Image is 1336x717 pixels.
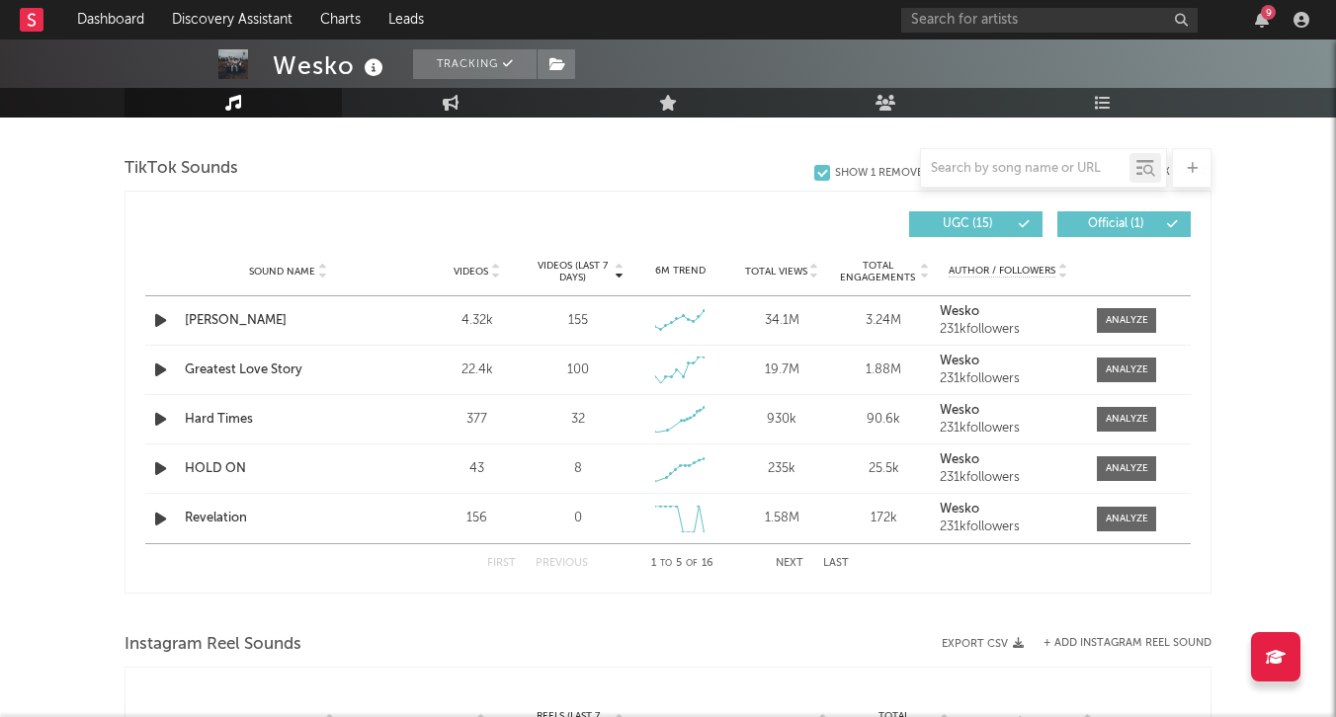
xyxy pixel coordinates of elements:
[909,211,1043,237] button: UGC(15)
[431,509,523,528] div: 156
[185,509,391,528] a: Revelation
[823,558,849,569] button: Last
[686,559,698,568] span: of
[185,311,391,331] a: [PERSON_NAME]
[736,459,828,479] div: 235k
[1024,638,1211,649] div: + Add Instagram Reel Sound
[431,360,523,380] div: 22.4k
[567,360,589,380] div: 100
[838,260,918,283] span: Total Engagements
[574,459,582,479] div: 8
[1044,638,1211,649] button: + Add Instagram Reel Sound
[901,8,1198,33] input: Search for artists
[571,410,585,430] div: 32
[533,260,613,283] span: Videos (last 7 days)
[922,218,1013,230] span: UGC ( 15 )
[536,558,588,569] button: Previous
[736,360,828,380] div: 19.7M
[940,453,1077,467] a: Wesko
[185,459,391,479] a: HOLD ON
[660,559,672,568] span: to
[1255,12,1269,28] button: 9
[249,266,315,278] span: Sound Name
[634,264,726,279] div: 6M Trend
[273,49,388,82] div: Wesko
[940,503,979,516] strong: Wesko
[185,410,391,430] a: Hard Times
[487,558,516,569] button: First
[940,355,1077,368] a: Wesko
[627,552,736,576] div: 1 5 16
[940,305,979,318] strong: Wesko
[431,311,523,331] div: 4.32k
[949,265,1055,278] span: Author / Followers
[921,161,1129,177] input: Search by song name or URL
[940,503,1077,517] a: Wesko
[1070,218,1161,230] span: Official ( 1 )
[125,633,301,657] span: Instagram Reel Sounds
[736,509,828,528] div: 1.58M
[940,453,979,466] strong: Wesko
[940,404,1077,418] a: Wesko
[838,459,930,479] div: 25.5k
[940,305,1077,319] a: Wesko
[745,266,807,278] span: Total Views
[431,459,523,479] div: 43
[1057,211,1191,237] button: Official(1)
[838,311,930,331] div: 3.24M
[454,266,488,278] span: Videos
[838,410,930,430] div: 90.6k
[940,422,1077,436] div: 231k followers
[940,471,1077,485] div: 231k followers
[1261,5,1276,20] div: 9
[940,323,1077,337] div: 231k followers
[838,360,930,380] div: 1.88M
[185,360,391,380] a: Greatest Love Story
[942,638,1024,650] button: Export CSV
[940,355,979,367] strong: Wesko
[568,311,588,331] div: 155
[413,49,537,79] button: Tracking
[574,509,582,528] div: 0
[940,404,979,417] strong: Wesko
[940,520,1077,534] div: 231k followers
[431,410,523,430] div: 377
[838,509,930,528] div: 172k
[776,558,803,569] button: Next
[940,372,1077,386] div: 231k followers
[736,311,828,331] div: 34.1M
[736,410,828,430] div: 930k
